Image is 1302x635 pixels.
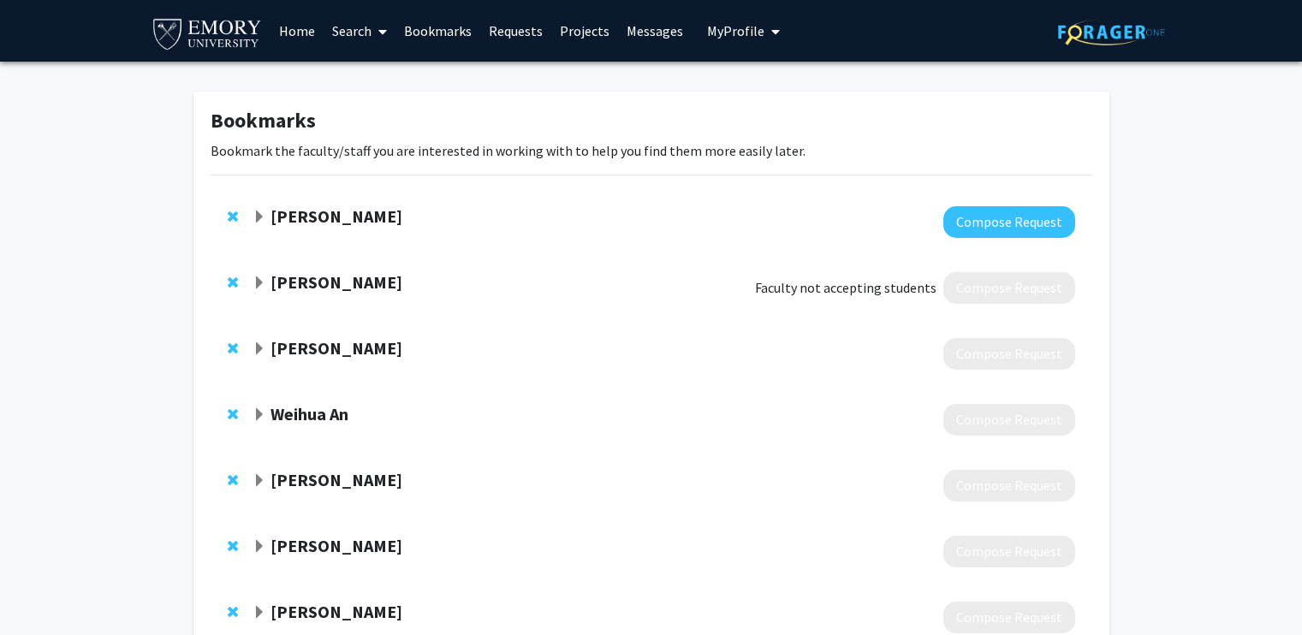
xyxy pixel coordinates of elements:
[271,601,402,622] strong: [PERSON_NAME]
[324,1,395,61] a: Search
[211,109,1092,134] h1: Bookmarks
[943,206,1075,238] button: Compose Request to Jo Guldi
[271,403,348,424] strong: Weihua An
[271,337,402,359] strong: [PERSON_NAME]
[151,14,265,52] img: Emory University Logo
[228,539,238,553] span: Remove David Hirshberg from bookmarks
[1058,19,1165,45] img: ForagerOne Logo
[395,1,480,61] a: Bookmarks
[271,535,402,556] strong: [PERSON_NAME]
[228,341,238,355] span: Remove Martin Van der Linden from bookmarks
[618,1,692,61] a: Messages
[551,1,618,61] a: Projects
[253,408,266,422] span: Expand Weihua An Bookmark
[943,470,1075,501] button: Compose Request to Gregory Sasso
[253,606,266,620] span: Expand Pablo Palomino Bookmark
[943,536,1075,567] button: Compose Request to David Hirshberg
[271,205,402,227] strong: [PERSON_NAME]
[253,474,266,488] span: Expand Gregory Sasso Bookmark
[253,276,266,290] span: Expand Hubert Tworzecki Bookmark
[253,211,266,224] span: Expand Jo Guldi Bookmark
[943,602,1075,633] button: Compose Request to Pablo Palomino
[271,469,402,490] strong: [PERSON_NAME]
[228,407,238,421] span: Remove Weihua An from bookmarks
[707,22,764,39] span: My Profile
[943,338,1075,370] button: Compose Request to Martin Van der Linden
[480,1,551,61] a: Requests
[943,272,1075,304] button: Compose Request to Hubert Tworzecki
[211,140,1092,161] p: Bookmark the faculty/staff you are interested in working with to help you find them more easily l...
[271,1,324,61] a: Home
[228,605,238,619] span: Remove Pablo Palomino from bookmarks
[253,342,266,356] span: Expand Martin Van der Linden Bookmark
[228,210,238,223] span: Remove Jo Guldi from bookmarks
[755,277,936,298] span: Faculty not accepting students
[943,404,1075,436] button: Compose Request to Weihua An
[13,558,73,622] iframe: Chat
[253,540,266,554] span: Expand David Hirshberg Bookmark
[228,473,238,487] span: Remove Gregory Sasso from bookmarks
[228,276,238,289] span: Remove Hubert Tworzecki from bookmarks
[271,271,402,293] strong: [PERSON_NAME]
